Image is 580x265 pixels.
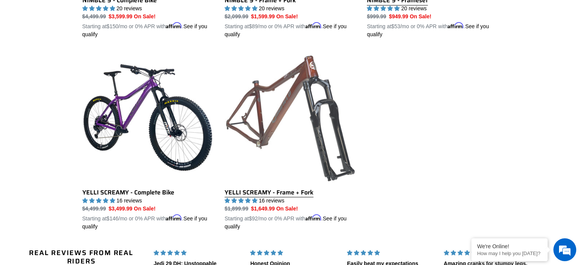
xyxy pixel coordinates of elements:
[477,243,542,249] div: We're Online!
[347,249,435,257] div: 5 stars
[154,249,241,257] div: 5 stars
[29,249,133,265] h2: Real Reviews from Real Riders
[443,249,531,257] div: 5 stars
[477,251,542,256] p: How may I help you today?
[250,249,338,257] div: 5 stars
